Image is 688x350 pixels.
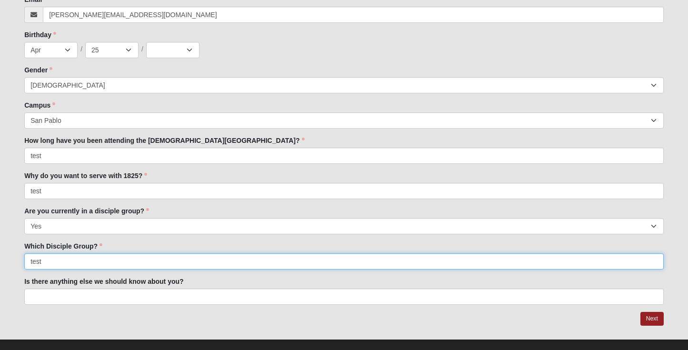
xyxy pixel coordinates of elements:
[24,30,56,40] label: Birthday
[24,100,55,110] label: Campus
[80,44,82,55] span: /
[24,136,304,145] label: How long have you been attending the [DEMOGRAPHIC_DATA][GEOGRAPHIC_DATA]?
[24,206,149,216] label: Are you currently in a disciple group?
[24,277,184,286] label: Is there anything else we should know about you?
[24,65,52,75] label: Gender
[24,171,147,180] label: Why do you want to serve with 1825?
[24,241,102,251] label: Which Disciple Group?
[640,312,664,326] a: Next
[141,44,143,55] span: /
